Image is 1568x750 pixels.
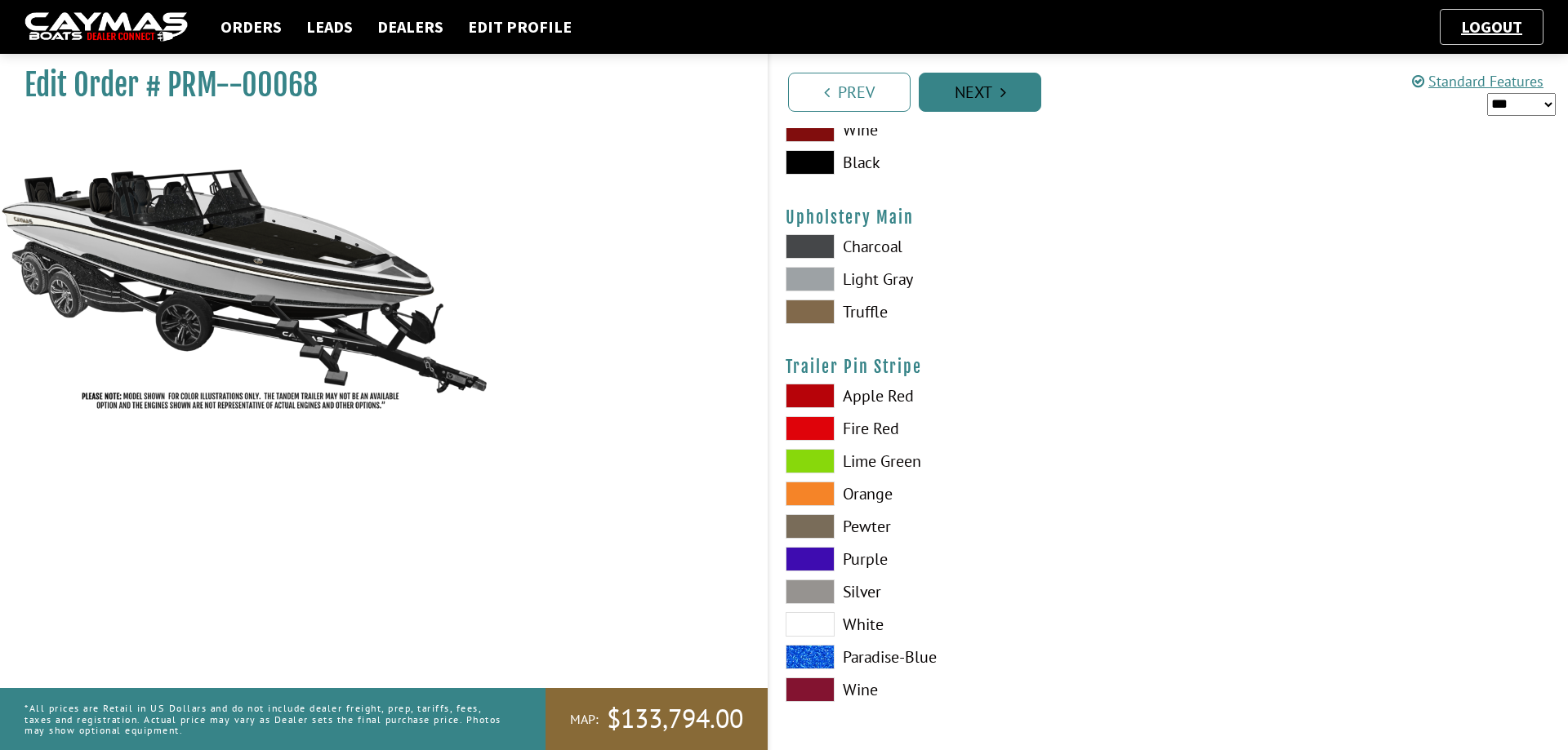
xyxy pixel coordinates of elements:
[24,12,188,42] img: caymas-dealer-connect-2ed40d3bc7270c1d8d7ffb4b79bf05adc795679939227970def78ec6f6c03838.gif
[24,67,727,104] h1: Edit Order # PRM--00068
[786,547,1152,571] label: Purple
[786,645,1152,669] label: Paradise-Blue
[786,449,1152,473] label: Lime Green
[24,695,509,743] p: *All prices are Retail in US Dollars and do not include dealer freight, prep, tariffs, fees, taxe...
[1453,16,1530,37] a: Logout
[786,677,1152,702] label: Wine
[788,73,911,112] a: Prev
[369,16,452,38] a: Dealers
[786,267,1152,291] label: Light Gray
[786,357,1552,377] h4: Trailer Pin Stripe
[546,688,768,750] a: MAP:$133,794.00
[784,70,1568,112] ul: Pagination
[460,16,580,38] a: Edit Profile
[212,16,290,38] a: Orders
[786,579,1152,604] label: Silver
[786,384,1152,408] label: Apple Red
[786,207,1552,228] h4: Upholstery Main
[298,16,361,38] a: Leads
[607,702,743,736] span: $133,794.00
[786,416,1152,441] label: Fire Red
[786,612,1152,637] label: White
[786,514,1152,539] label: Pewter
[786,300,1152,324] label: Truffle
[786,150,1152,175] label: Black
[786,118,1152,142] label: Wine
[919,73,1041,112] a: Next
[786,234,1152,259] label: Charcoal
[570,711,599,728] span: MAP:
[1412,72,1543,91] a: Standard Features
[786,482,1152,506] label: Orange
